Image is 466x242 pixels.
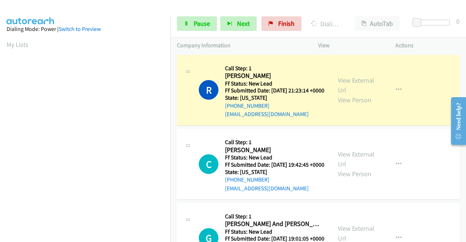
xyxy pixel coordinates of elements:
h2: [PERSON_NAME] [225,72,322,80]
h5: Call Step: 1 [225,65,324,72]
p: Actions [395,41,459,50]
a: View Person [338,96,371,104]
a: [PHONE_NUMBER] [225,102,269,109]
div: 0 [456,16,459,26]
a: Switch to Preview [59,25,101,32]
button: Next [220,16,257,31]
h5: State: [US_STATE] [225,168,324,176]
div: The call is yet to be attempted [199,154,218,174]
h5: Ff Submitted Date: [DATE] 19:42:45 +0000 [225,161,324,168]
p: Company Information [177,41,305,50]
div: Dialing Mode: Power | [7,25,164,33]
a: [PHONE_NUMBER] [225,176,269,183]
h2: [PERSON_NAME] And [PERSON_NAME] [225,220,322,228]
a: My Lists [7,40,28,49]
h5: Call Step: 1 [225,213,324,220]
span: Next [237,19,250,28]
a: Pause [177,16,217,31]
h5: Ff Submitted Date: [DATE] 21:23:14 +0000 [225,87,324,94]
a: Finish [261,16,301,31]
h5: Ff Status: New Lead [225,154,324,161]
span: Finish [278,19,295,28]
a: View External Url [338,76,374,94]
h5: State: [US_STATE] [225,94,324,102]
h5: Call Step: 1 [225,139,324,146]
span: Pause [194,19,210,28]
button: AutoTab [355,16,400,31]
a: View External Url [338,150,374,168]
h5: Ff Status: New Lead [225,80,324,87]
a: View Person [338,170,371,178]
a: [EMAIL_ADDRESS][DOMAIN_NAME] [225,185,309,192]
a: [EMAIL_ADDRESS][DOMAIN_NAME] [225,111,309,118]
h1: R [199,80,218,100]
iframe: Resource Center [445,92,466,150]
p: Dialing [PERSON_NAME] [311,19,341,29]
h1: C [199,154,218,174]
p: View [318,41,382,50]
h5: Ff Status: New Lead [225,228,324,235]
h2: [PERSON_NAME] [225,146,322,154]
div: Delay between calls (in seconds) [416,20,450,25]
